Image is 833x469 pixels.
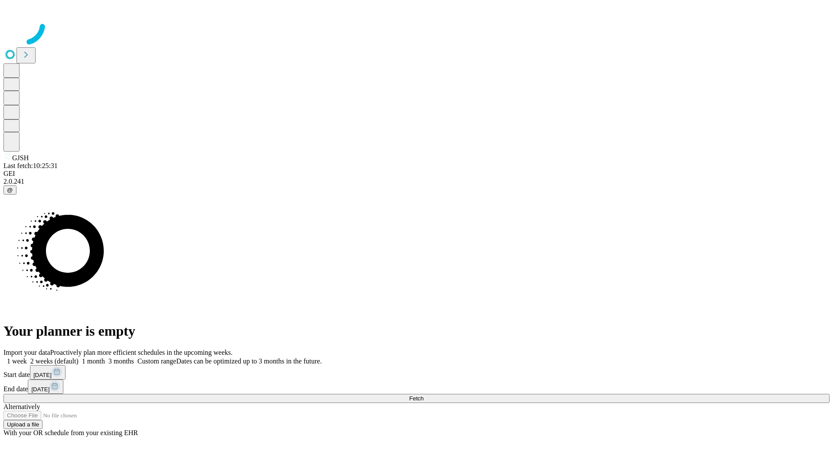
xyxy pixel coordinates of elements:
[176,357,321,365] span: Dates can be optimized up to 3 months in the future.
[3,403,40,410] span: Alternatively
[3,185,16,195] button: @
[12,154,29,162] span: GJSH
[7,357,27,365] span: 1 week
[3,170,830,178] div: GEI
[7,187,13,193] span: @
[31,386,49,393] span: [DATE]
[108,357,134,365] span: 3 months
[409,395,423,402] span: Fetch
[3,380,830,394] div: End date
[138,357,176,365] span: Custom range
[3,420,43,429] button: Upload a file
[3,178,830,185] div: 2.0.241
[3,394,830,403] button: Fetch
[3,365,830,380] div: Start date
[30,365,66,380] button: [DATE]
[3,323,830,339] h1: Your planner is empty
[82,357,105,365] span: 1 month
[3,429,138,436] span: With your OR schedule from your existing EHR
[3,162,58,169] span: Last fetch: 10:25:31
[28,380,63,394] button: [DATE]
[33,372,52,378] span: [DATE]
[50,349,233,356] span: Proactively plan more efficient schedules in the upcoming weeks.
[30,357,79,365] span: 2 weeks (default)
[3,349,50,356] span: Import your data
